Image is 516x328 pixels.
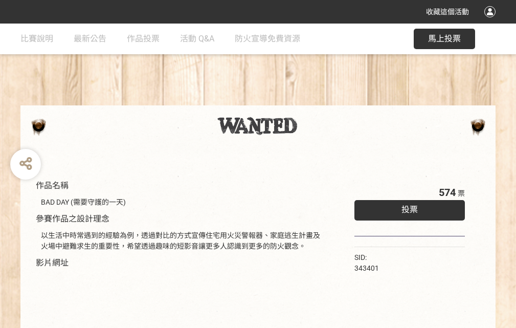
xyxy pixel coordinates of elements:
a: 活動 Q&A [180,24,214,54]
a: 比賽說明 [20,24,53,54]
a: 作品投票 [127,24,160,54]
span: 比賽說明 [20,34,53,43]
span: 投票 [401,205,418,214]
span: 防火宣導免費資源 [235,34,300,43]
span: 參賽作品之設計理念 [36,214,109,224]
span: 馬上投票 [428,34,461,43]
span: 活動 Q&A [180,34,214,43]
span: 收藏這個活動 [426,8,469,16]
button: 馬上投票 [414,29,475,49]
span: SID: 343401 [354,253,379,272]
span: 作品名稱 [36,181,69,190]
iframe: Facebook Share [382,252,433,263]
a: 防火宣導免費資源 [235,24,300,54]
span: 574 [439,186,456,199]
span: 影片網址 [36,258,69,268]
span: 作品投票 [127,34,160,43]
span: 最新公告 [74,34,106,43]
div: BAD DAY (需要守護的一天) [41,197,324,208]
div: 以生活中時常遇到的經驗為例，透過對比的方式宣傳住宅用火災警報器、家庭逃生計畫及火場中避難求生的重要性，希望透過趣味的短影音讓更多人認識到更多的防火觀念。 [41,230,324,252]
a: 最新公告 [74,24,106,54]
span: 票 [458,189,465,198]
